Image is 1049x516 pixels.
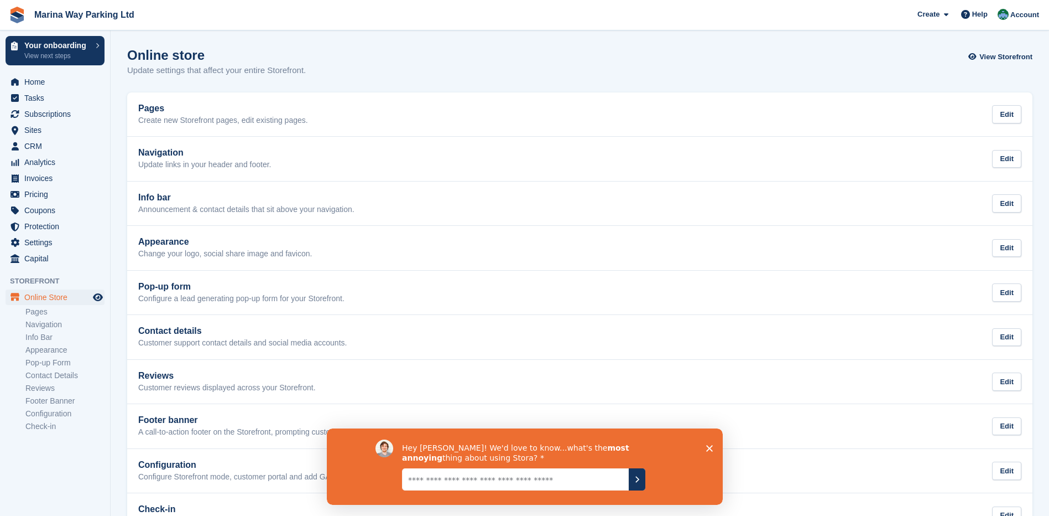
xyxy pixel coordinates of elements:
a: Configuration Configure Storefront mode, customer portal and add GA4/GTM. Edit [127,449,1032,493]
a: Footer banner A call-to-action footer on the Storefront, prompting customers to find storage. Edit [127,404,1032,448]
a: Appearance Change your logo, social share image and favicon. Edit [127,226,1032,270]
a: menu [6,154,105,170]
span: Capital [24,251,91,266]
p: View next steps [24,51,90,61]
span: Analytics [24,154,91,170]
div: Edit [992,105,1021,123]
span: Home [24,74,91,90]
h2: Pages [138,104,308,113]
h2: Footer banner [138,415,401,425]
a: Navigation Update links in your header and footer. Edit [127,137,1032,181]
span: Invoices [24,171,91,186]
span: Coupons [24,203,91,218]
a: menu [6,138,105,154]
span: Settings [24,235,91,250]
a: Preview store [91,291,105,304]
a: Footer Banner [25,396,105,406]
p: Customer reviews displayed across your Storefront. [138,383,316,393]
h2: Appearance [138,237,312,247]
a: View Storefront [971,48,1032,66]
div: Edit [992,417,1021,436]
a: Pages Create new Storefront pages, edit existing pages. Edit [127,92,1032,137]
a: menu [6,251,105,266]
span: Protection [24,219,91,234]
a: Check-in [25,421,105,432]
img: stora-icon-8386f47178a22dfd0bd8f6a31ec36ba5ce8667c1dd55bd0f319d3a0aa187defe.svg [9,7,25,23]
span: Storefront [10,276,110,287]
div: Edit [992,194,1021,213]
a: Contact Details [25,370,105,381]
h2: Info bar [138,193,354,203]
a: Your onboarding View next steps [6,36,105,65]
p: Customer support contact details and social media accounts. [138,338,347,348]
a: Navigation [25,319,105,330]
span: Subscriptions [24,106,91,122]
div: Edit [992,283,1021,302]
h2: Configuration [138,460,357,470]
h2: Pop-up form [138,282,345,292]
span: Tasks [24,90,91,106]
a: menu [6,74,105,90]
div: Edit [992,373,1021,391]
a: Configuration [25,409,105,419]
span: Create [917,9,940,20]
span: View Storefront [979,51,1032,63]
a: menu [6,122,105,138]
a: menu [6,106,105,122]
h2: Check-in [138,504,357,514]
a: menu [6,235,105,250]
div: Edit [992,328,1021,347]
a: menu [6,171,105,186]
a: menu [6,203,105,218]
p: Configure Storefront mode, customer portal and add GA4/GTM. [138,472,357,482]
p: Update links in your header and footer. [138,160,272,170]
a: Pop-up Form [25,358,105,368]
span: CRM [24,138,91,154]
div: Edit [992,239,1021,257]
a: menu [6,219,105,234]
span: Help [972,9,988,20]
p: Create new Storefront pages, edit existing pages. [138,116,308,126]
a: Info Bar [25,332,105,343]
h2: Contact details [138,326,347,336]
p: Announcement & contact details that sit above your navigation. [138,205,354,215]
img: Paul Lewis [998,9,1009,20]
span: Sites [24,122,91,138]
a: Appearance [25,345,105,355]
p: Configure a lead generating pop-up form for your Storefront. [138,294,345,304]
h1: Online store [127,48,306,63]
div: Edit [992,150,1021,168]
p: Update settings that affect your entire Storefront. [127,64,306,77]
p: Change your logo, social share image and favicon. [138,249,312,259]
h2: Navigation [138,148,272,158]
a: Reviews [25,383,105,394]
span: Pricing [24,187,91,202]
p: Your onboarding [24,42,90,49]
div: Edit [992,462,1021,480]
p: A call-to-action footer on the Storefront, prompting customers to find storage. [138,427,401,437]
h2: Reviews [138,371,316,381]
a: Pages [25,307,105,317]
a: menu [6,290,105,305]
a: Reviews Customer reviews displayed across your Storefront. Edit [127,360,1032,404]
a: menu [6,187,105,202]
span: Online Store [24,290,91,305]
a: Contact details Customer support contact details and social media accounts. Edit [127,315,1032,359]
a: Marina Way Parking Ltd [30,6,139,24]
span: Account [1010,9,1039,20]
a: menu [6,90,105,106]
iframe: Survey by David from Stora [327,429,723,505]
a: Info bar Announcement & contact details that sit above your navigation. Edit [127,182,1032,226]
a: Pop-up form Configure a lead generating pop-up form for your Storefront. Edit [127,271,1032,315]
